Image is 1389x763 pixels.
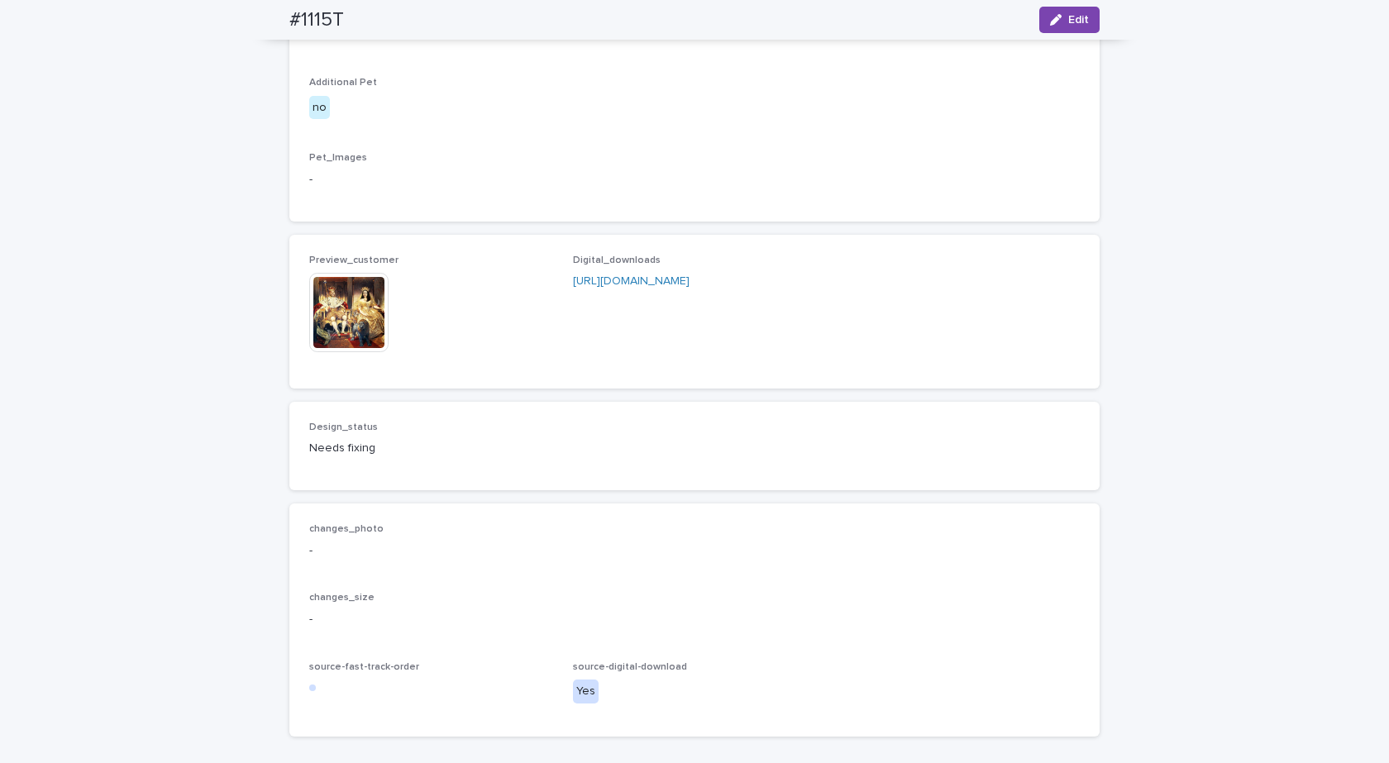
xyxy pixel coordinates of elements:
div: Yes [573,680,599,703]
button: Edit [1039,7,1100,33]
span: Preview_customer [309,255,399,265]
span: Additional Pet [309,78,377,88]
p: - [309,542,1080,560]
a: [URL][DOMAIN_NAME] [573,275,690,287]
p: - [309,611,1080,628]
p: - [309,171,1080,188]
span: source-digital-download [573,662,687,672]
span: changes_photo [309,524,384,534]
p: Needs fixing [309,440,553,457]
span: Design_status [309,422,378,432]
span: changes_size [309,593,375,603]
span: Pet_Images [309,153,367,163]
span: source-fast-track-order [309,662,419,672]
div: no [309,96,330,120]
span: Digital_downloads [573,255,661,265]
h2: #1115T [289,8,344,32]
span: Edit [1068,14,1089,26]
